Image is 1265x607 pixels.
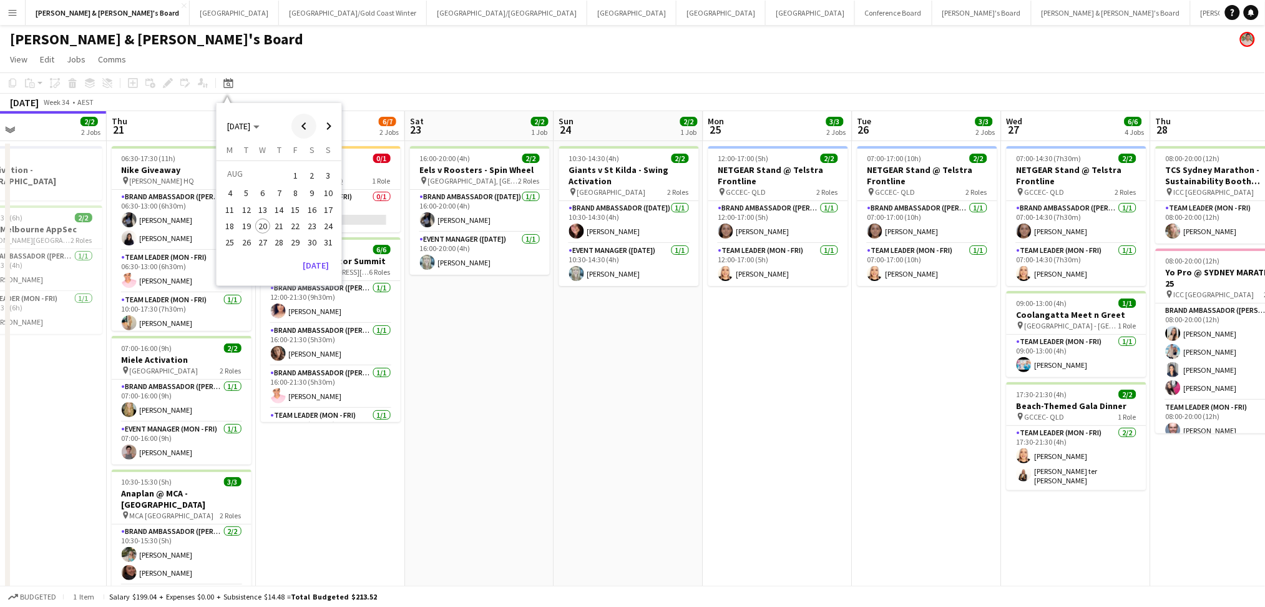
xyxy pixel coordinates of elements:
[304,218,320,234] button: 23-08-2025
[320,218,336,234] button: 24-08-2025
[255,218,271,234] button: 20-08-2025
[305,167,320,184] span: 2
[287,165,303,185] button: 01-08-2025
[238,234,255,250] button: 26-08-2025
[291,114,316,139] button: Previous month
[320,185,336,201] button: 10-08-2025
[271,202,287,218] button: 14-08-2025
[239,202,254,217] span: 12
[222,218,238,234] button: 18-08-2025
[223,235,238,250] span: 25
[223,202,238,217] span: 11
[310,144,315,155] span: S
[255,235,270,250] span: 27
[222,185,238,201] button: 04-08-2025
[321,167,336,184] span: 3
[305,202,320,217] span: 16
[321,202,336,217] span: 17
[305,186,320,201] span: 9
[427,1,587,25] button: [GEOGRAPHIC_DATA]/[GEOGRAPHIC_DATA]
[222,234,238,250] button: 25-08-2025
[255,202,270,217] span: 13
[321,235,336,250] span: 31
[271,235,286,250] span: 28
[6,590,58,604] button: Budgeted
[305,219,320,234] span: 23
[255,234,271,250] button: 27-08-2025
[1240,32,1255,47] app-user-avatar: Arrence Torres
[291,592,377,601] span: Total Budgeted $213.52
[255,219,270,234] span: 20
[321,186,336,201] span: 10
[223,219,238,234] span: 18
[238,185,255,201] button: 05-08-2025
[244,144,248,155] span: T
[288,202,303,217] span: 15
[20,593,56,601] span: Budgeted
[320,234,336,250] button: 31-08-2025
[239,186,254,201] span: 5
[298,255,334,275] button: [DATE]
[304,185,320,201] button: 09-08-2025
[293,144,298,155] span: F
[288,167,303,184] span: 1
[288,186,303,201] span: 8
[255,202,271,218] button: 13-08-2025
[271,219,286,234] span: 21
[287,234,303,250] button: 29-08-2025
[1032,1,1191,25] button: [PERSON_NAME] & [PERSON_NAME]'s Board
[69,592,99,601] span: 1 item
[271,186,286,201] span: 7
[222,202,238,218] button: 11-08-2025
[26,1,190,25] button: [PERSON_NAME] & [PERSON_NAME]'s Board
[279,1,427,25] button: [GEOGRAPHIC_DATA]/Gold Coast Winter
[271,218,287,234] button: 21-08-2025
[326,144,331,155] span: S
[304,202,320,218] button: 16-08-2025
[271,202,286,217] span: 14
[766,1,855,25] button: [GEOGRAPHIC_DATA]
[288,219,303,234] span: 22
[227,144,233,155] span: M
[255,185,271,201] button: 06-08-2025
[190,1,279,25] button: [GEOGRAPHIC_DATA]
[287,202,303,218] button: 15-08-2025
[305,235,320,250] span: 30
[320,202,336,218] button: 17-08-2025
[239,235,254,250] span: 26
[239,219,254,234] span: 19
[316,114,341,139] button: Next month
[587,1,676,25] button: [GEOGRAPHIC_DATA]
[238,202,255,218] button: 12-08-2025
[109,592,377,601] div: Salary $199.04 + Expenses $0.00 + Subsistence $14.48 =
[321,219,336,234] span: 24
[676,1,766,25] button: [GEOGRAPHIC_DATA]
[255,186,270,201] span: 6
[238,218,255,234] button: 19-08-2025
[271,185,287,201] button: 07-08-2025
[855,1,932,25] button: Conference Board
[222,115,265,137] button: Choose month and year
[932,1,1032,25] button: [PERSON_NAME]'s Board
[320,165,336,185] button: 03-08-2025
[260,144,266,155] span: W
[227,121,250,132] span: [DATE]
[277,144,281,155] span: T
[287,218,303,234] button: 22-08-2025
[288,235,303,250] span: 29
[223,186,238,201] span: 4
[304,165,320,185] button: 02-08-2025
[287,185,303,201] button: 08-08-2025
[304,234,320,250] button: 30-08-2025
[222,165,287,185] td: AUG
[271,234,287,250] button: 28-08-2025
